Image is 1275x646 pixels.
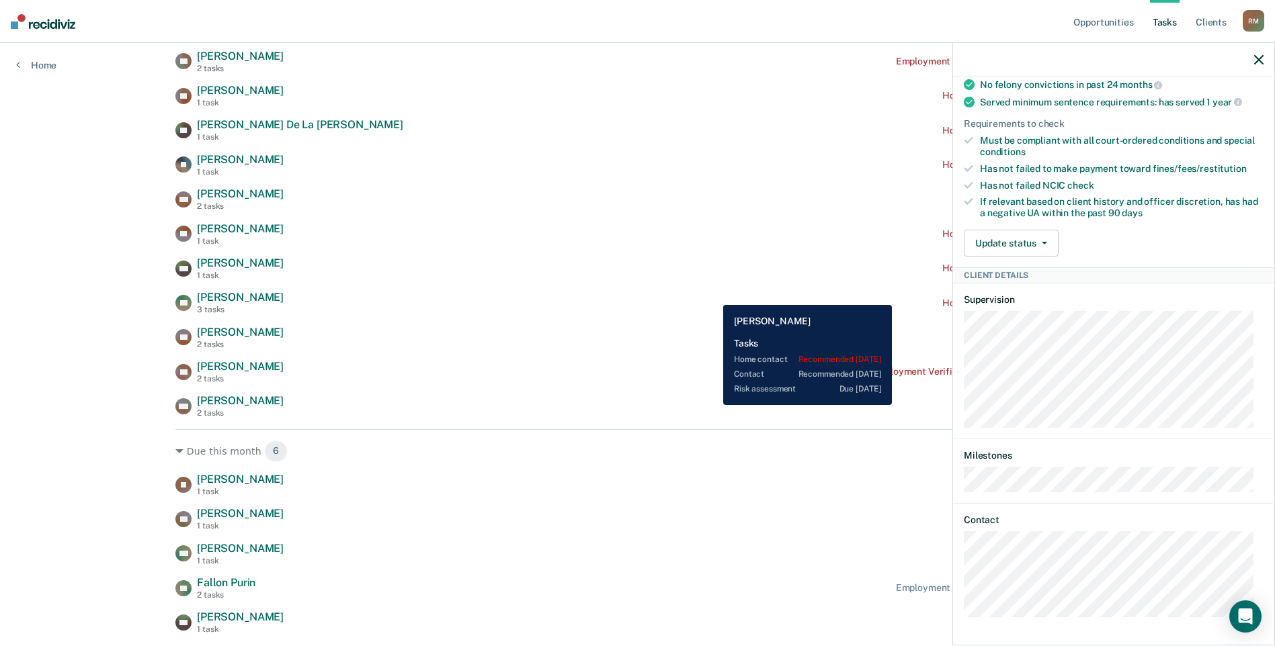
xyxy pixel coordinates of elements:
div: Employment Verification recommended [DATE] [896,56,1100,67]
span: [PERSON_NAME] De La [PERSON_NAME] [197,118,403,131]
div: 1 task [197,521,284,530]
div: R M [1243,10,1264,32]
span: fines/fees/restitution [1153,163,1247,174]
div: 2 tasks [197,201,284,211]
div: 1 task [197,271,284,280]
div: Open Intercom Messenger [1229,600,1262,633]
dt: Contact [964,514,1264,526]
div: If relevant based on client history and officer discretion, has had a negative UA within the past 90 [980,196,1264,219]
span: [PERSON_NAME] [197,291,284,304]
div: 1 task [197,487,284,496]
div: 1 task [197,98,284,107]
button: Update status [964,230,1059,257]
img: Recidiviz [11,14,75,29]
span: [PERSON_NAME] [197,222,284,235]
div: Must be compliant with all court-ordered conditions and special [980,135,1264,158]
div: Home contact recommended [DATE] [942,297,1100,309]
span: check [1067,180,1094,191]
div: Employment Verification recommended a month ago [871,366,1099,377]
span: months [1120,79,1162,90]
div: Employment Verification recommended [DATE] [896,582,1100,594]
span: days [1122,207,1142,218]
span: [PERSON_NAME] [197,360,284,373]
div: No felony convictions in past 24 [980,79,1264,91]
span: year [1212,97,1242,107]
span: [PERSON_NAME] [197,187,284,200]
div: 2 tasks [197,64,284,73]
div: Home contact recommended [DATE] [942,125,1100,136]
span: [PERSON_NAME] [197,507,284,520]
div: 1 task [197,236,284,246]
span: [PERSON_NAME] [197,84,284,97]
div: Served minimum sentence requirements: has served 1 [980,96,1264,108]
div: Home contact recommended [DATE] [942,159,1100,171]
span: [PERSON_NAME] [197,473,284,486]
div: 2 tasks [197,408,284,418]
span: [PERSON_NAME] [197,394,284,407]
span: conditions [980,146,1026,157]
span: [PERSON_NAME] [197,257,284,269]
dt: Supervision [964,294,1264,306]
div: Has not failed NCIC [980,180,1264,191]
span: 6 [264,441,288,462]
span: [PERSON_NAME] [197,326,284,338]
span: [PERSON_NAME] [197,50,284,62]
span: [PERSON_NAME] [197,610,284,623]
div: Requirements to check [964,118,1264,130]
div: 2 tasks [197,590,255,600]
div: 1 task [197,625,284,634]
div: 1 task [197,167,284,177]
div: 3 tasks [197,305,284,314]
div: 1 task [197,556,284,565]
div: 2 tasks [197,340,284,349]
span: [PERSON_NAME] [197,153,284,166]
div: Home contact recommended [DATE] [942,263,1100,274]
a: Home [16,59,56,71]
span: [PERSON_NAME] [197,542,284,555]
div: Due this month [175,441,1100,462]
div: Home contact recommended [DATE] [942,228,1100,240]
span: Fallon Purin [197,576,255,589]
div: 1 task [197,132,403,142]
div: 2 tasks [197,374,284,383]
div: Home contact recommended [DATE] [942,90,1100,101]
div: Has not failed to make payment toward [980,163,1264,175]
div: Client Details [953,267,1274,283]
dt: Milestones [964,450,1264,461]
